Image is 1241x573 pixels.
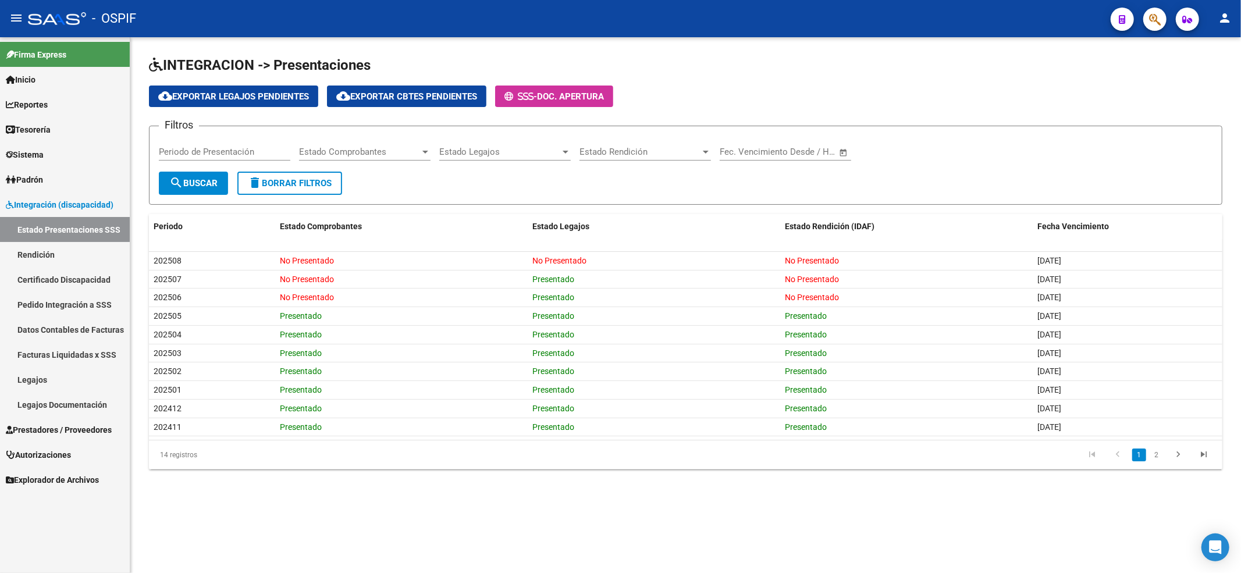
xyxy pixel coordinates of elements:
span: No Presentado [280,256,334,265]
span: Sistema [6,148,44,161]
span: Exportar Cbtes Pendientes [336,91,477,102]
span: Borrar Filtros [248,178,332,188]
a: go to first page [1081,449,1103,461]
span: No Presentado [785,275,839,284]
span: Presentado [280,330,322,339]
span: Presentado [280,385,322,394]
span: [DATE] [1037,404,1061,413]
span: No Presentado [280,275,334,284]
a: go to last page [1193,449,1215,461]
span: Presentado [785,385,827,394]
span: Autorizaciones [6,449,71,461]
li: page 1 [1130,445,1148,465]
span: Reportes [6,98,48,111]
span: Presentado [785,330,827,339]
span: [DATE] [1037,293,1061,302]
span: Fecha Vencimiento [1037,222,1109,231]
span: No Presentado [785,256,839,265]
span: [DATE] [1037,275,1061,284]
mat-icon: delete [248,176,262,190]
span: Presentado [280,366,322,376]
span: 202411 [154,422,182,432]
datatable-header-cell: Estado Rendición (IDAF) [780,214,1033,239]
input: Fecha fin [777,147,834,157]
span: No Presentado [532,256,586,265]
button: Buscar [159,172,228,195]
span: Presentado [532,348,574,358]
span: 202506 [154,293,182,302]
span: [DATE] [1037,330,1061,339]
span: Explorador de Archivos [6,474,99,486]
a: 1 [1132,449,1146,461]
span: Prestadores / Proveedores [6,423,112,436]
h3: Filtros [159,117,199,133]
span: Estado Rendición [579,147,700,157]
span: Firma Express [6,48,66,61]
span: Presentado [785,422,827,432]
button: Exportar Legajos Pendientes [149,86,318,107]
span: - OSPIF [92,6,136,31]
span: Presentado [280,348,322,358]
span: Periodo [154,222,183,231]
a: 2 [1150,449,1164,461]
a: go to previous page [1107,449,1129,461]
span: 202503 [154,348,182,358]
span: Estado Rendición (IDAF) [785,222,874,231]
datatable-header-cell: Periodo [149,214,275,239]
span: 202507 [154,275,182,284]
mat-icon: person [1218,11,1232,25]
span: 202508 [154,256,182,265]
div: Open Intercom Messenger [1201,533,1229,561]
span: Presentado [532,330,574,339]
span: Estado Legajos [532,222,589,231]
span: [DATE] [1037,311,1061,321]
span: - [504,91,537,102]
span: Padrón [6,173,43,186]
a: go to next page [1167,449,1189,461]
span: 202501 [154,385,182,394]
span: No Presentado [280,293,334,302]
span: Presentado [532,275,574,284]
span: Estado Comprobantes [299,147,420,157]
span: Presentado [280,422,322,432]
span: 202505 [154,311,182,321]
span: [DATE] [1037,422,1061,432]
span: Estado Comprobantes [280,222,362,231]
span: [DATE] [1037,348,1061,358]
mat-icon: search [169,176,183,190]
span: Doc. Apertura [537,91,604,102]
span: Presentado [532,404,574,413]
button: Exportar Cbtes Pendientes [327,86,486,107]
span: Presentado [280,404,322,413]
datatable-header-cell: Estado Legajos [528,214,780,239]
span: [DATE] [1037,385,1061,394]
span: No Presentado [785,293,839,302]
span: Presentado [532,293,574,302]
span: Exportar Legajos Pendientes [158,91,309,102]
mat-icon: cloud_download [158,89,172,103]
span: [DATE] [1037,256,1061,265]
span: Presentado [785,348,827,358]
span: Integración (discapacidad) [6,198,113,211]
span: Presentado [280,311,322,321]
span: 202412 [154,404,182,413]
span: INTEGRACION -> Presentaciones [149,57,371,73]
span: Estado Legajos [439,147,560,157]
button: Borrar Filtros [237,172,342,195]
datatable-header-cell: Fecha Vencimiento [1033,214,1222,239]
button: Open calendar [837,146,851,159]
span: 202504 [154,330,182,339]
span: Buscar [169,178,218,188]
li: page 2 [1148,445,1165,465]
span: Tesorería [6,123,51,136]
input: Fecha inicio [720,147,767,157]
mat-icon: cloud_download [336,89,350,103]
span: Presentado [532,366,574,376]
span: [DATE] [1037,366,1061,376]
span: Inicio [6,73,35,86]
mat-icon: menu [9,11,23,25]
button: -Doc. Apertura [495,86,613,107]
datatable-header-cell: Estado Comprobantes [275,214,528,239]
span: Presentado [785,311,827,321]
span: 202502 [154,366,182,376]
